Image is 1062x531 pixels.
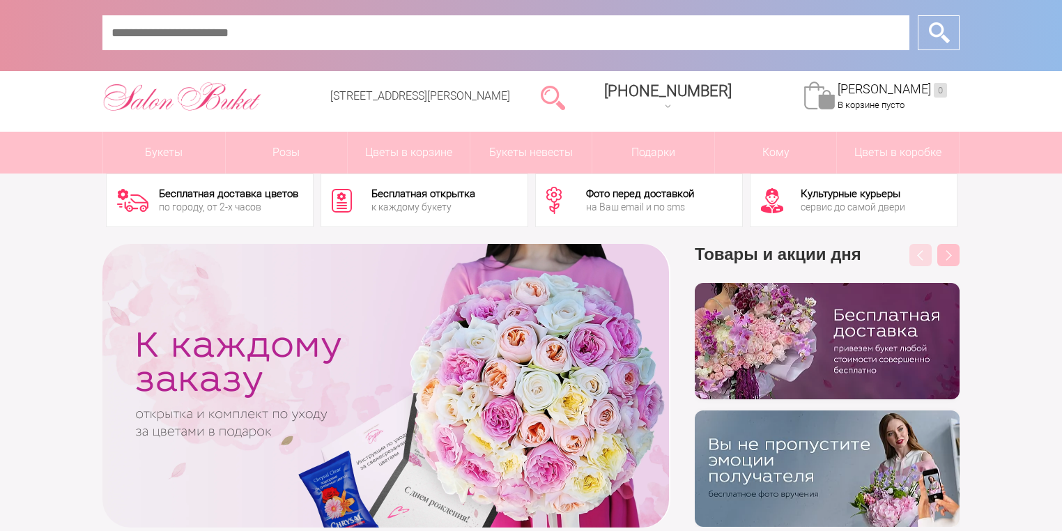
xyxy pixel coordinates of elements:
div: к каждому букету [371,202,475,212]
div: Фото перед доставкой [586,189,694,199]
a: Цветы в коробке [837,132,959,174]
div: Бесплатная открытка [371,189,475,199]
a: [PHONE_NUMBER] [596,77,740,117]
span: В корзине пусто [838,100,905,110]
div: по городу, от 2-х часов [159,202,298,212]
ins: 0 [934,83,947,98]
img: Цветы Нижний Новгород [102,79,262,115]
h3: Товары и акции дня [695,244,960,283]
a: Букеты [103,132,225,174]
span: [PHONE_NUMBER] [604,82,732,100]
div: Бесплатная доставка цветов [159,189,298,199]
img: v9wy31nijnvkfycrkduev4dhgt9psb7e.png.webp [695,410,960,527]
a: Подарки [592,132,714,174]
a: [PERSON_NAME] [838,82,947,98]
a: Розы [226,132,348,174]
img: hpaj04joss48rwypv6hbykmvk1dj7zyr.png.webp [695,283,960,399]
a: [STREET_ADDRESS][PERSON_NAME] [330,89,510,102]
button: Next [937,244,960,266]
div: Культурные курьеры [801,189,905,199]
span: Кому [715,132,837,174]
a: Букеты невесты [470,132,592,174]
a: Цветы в корзине [348,132,470,174]
div: сервис до самой двери [801,202,905,212]
div: на Ваш email и по sms [586,202,694,212]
